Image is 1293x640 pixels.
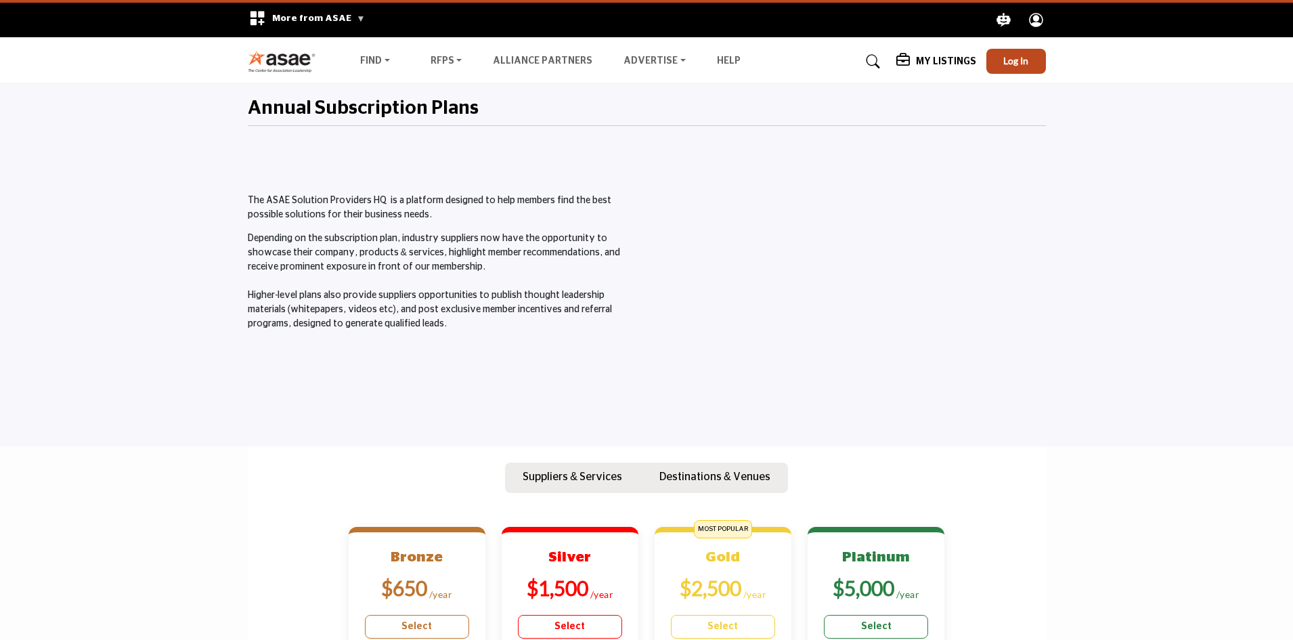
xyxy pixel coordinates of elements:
[421,52,472,71] a: RFPs
[351,52,399,71] a: Find
[548,550,591,564] b: Silver
[248,194,640,222] p: The ASAE Solution Providers HQ is a platform designed to help members find the best possible solu...
[824,615,928,639] a: Select
[590,589,614,600] sub: /year
[518,615,622,639] a: Select
[429,589,453,600] sub: /year
[986,49,1046,74] button: Log In
[381,576,427,600] b: $650
[743,589,767,600] sub: /year
[505,463,640,494] button: Suppliers & Services
[671,615,775,639] a: Select
[833,576,894,600] b: $5,000
[659,469,770,485] p: Destinations & Venues
[614,52,695,71] a: Advertise
[896,54,976,70] div: My Listings
[248,232,640,331] p: Depending on the subscription plan, industry suppliers now have the opportunity to showcase their...
[717,56,741,66] a: Help
[248,98,479,121] h2: Annual Subscription Plans
[842,550,910,564] b: Platinum
[1003,55,1028,66] span: Log In
[523,469,622,485] p: Suppliers & Services
[527,576,588,600] b: $1,500
[680,576,741,600] b: $2,500
[493,56,592,66] a: Alliance Partners
[248,50,323,72] img: Site Logo
[654,194,1046,414] iframe: Master the ASAE Marketplace and Start by Claiming Your Listing
[642,463,788,494] button: Destinations & Venues
[705,550,740,564] b: Gold
[240,3,374,37] div: More from ASAE
[916,56,976,68] h5: My Listings
[391,550,443,564] b: Bronze
[365,615,469,639] a: Select
[853,51,889,72] a: Search
[896,589,920,600] sub: /year
[272,14,365,23] span: More from ASAE
[694,520,752,538] span: MOST POPULAR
